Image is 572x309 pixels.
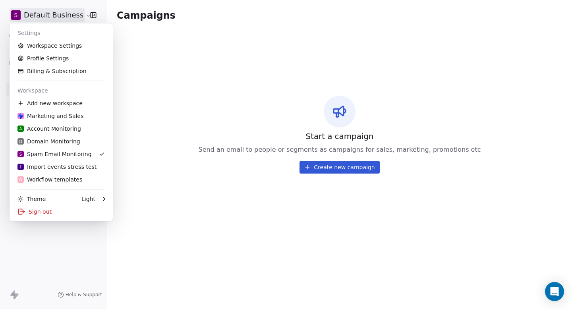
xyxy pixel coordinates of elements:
[13,84,110,97] div: Workspace
[81,195,95,203] div: Light
[13,52,110,65] a: Profile Settings
[19,139,22,145] span: D
[17,163,97,171] div: Import events stress test
[19,126,22,132] span: A
[17,176,82,183] div: Workflow templates
[17,195,46,203] div: Theme
[17,112,83,120] div: Marketing and Sales
[13,39,110,52] a: Workspace Settings
[19,177,23,183] span: W
[13,65,110,77] a: Billing & Subscription
[17,125,81,133] div: Account Monitoring
[13,27,110,39] div: Settings
[19,151,22,157] span: S
[17,113,24,119] img: Swipe%20One%20Logo%201-1.svg
[13,97,110,110] div: Add new workspace
[13,205,110,218] div: Sign out
[17,150,92,158] div: Spam Email Monitoring
[17,137,80,145] div: Domain Monitoring
[20,164,21,170] span: I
